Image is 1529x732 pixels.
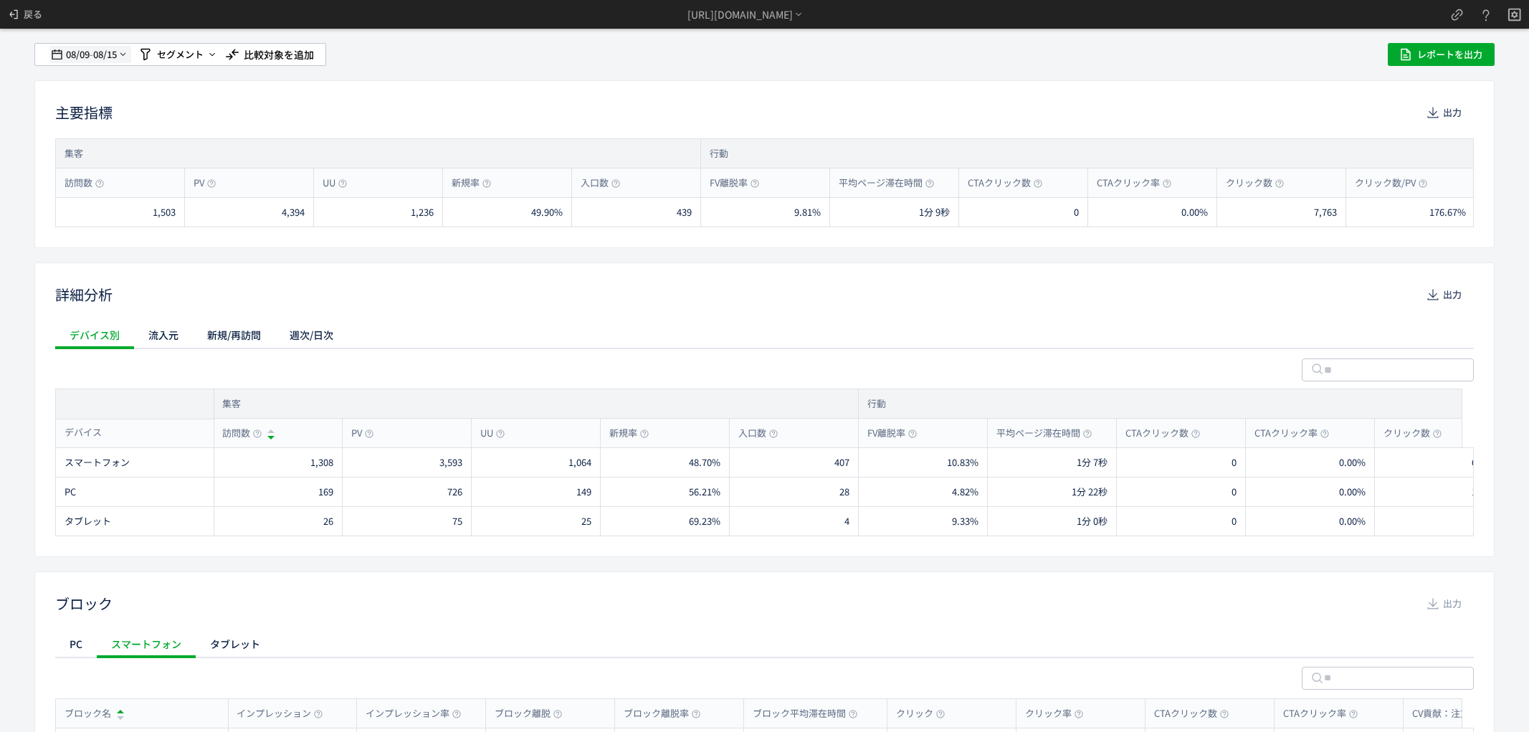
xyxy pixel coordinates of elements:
[452,514,462,528] span: 75
[689,455,720,469] span: 48.70%
[157,43,204,66] span: セグメント
[1412,707,1451,721] span: CV貢献：
[576,485,591,498] span: 149
[6,171,1523,186] div: モバイル
[1125,427,1200,440] span: CTAクリック数
[1472,455,1495,469] span: 6,466
[366,707,461,721] span: インプレッション率
[947,455,978,469] span: 10.83%
[689,514,720,528] span: 69.23%
[1074,205,1079,219] span: 0
[1025,707,1083,721] span: クリック率
[65,706,111,720] span: ブロック名
[952,514,978,528] span: 9.33%
[65,456,205,470] div: スマートフォン
[6,303,1523,318] div: コードモード
[323,514,333,528] span: 26
[1077,455,1108,469] span: 1分 7秒
[196,629,275,658] div: タブレット
[222,397,241,411] span: 集客
[93,40,118,69] span: 08/15
[1355,176,1427,190] span: クリック数/PV
[124,73,173,90] button: 一時保存
[1072,485,1108,498] span: 1分 22秒
[26,269,106,281] span: 画面操作モード
[222,427,262,440] span: 訪問数
[1314,205,1337,219] span: 7,763
[65,40,90,69] span: 08/09
[1154,707,1229,721] span: CTAクリック数
[23,95,138,107] span: テストパターンを追加
[844,514,849,528] span: 4
[275,320,348,349] div: 週次/日次
[6,32,63,44] span: 無題の体験
[968,176,1042,190] span: CTAクリック数
[1339,455,1366,469] span: 0.00%
[411,205,434,219] span: 1,236
[1339,485,1366,498] span: 0.00%
[1451,707,1488,721] span: 注文完了
[55,101,113,124] h2: 主要指標
[1181,205,1208,219] span: 0.00%
[6,75,60,87] a: ヘルプ
[919,205,950,219] span: 1分 9秒
[1339,514,1366,528] span: 0.00%
[1416,283,1474,306] button: 出力
[581,514,591,528] span: 25
[1443,592,1462,615] span: 出力
[26,247,72,260] span: 編集履歴
[194,176,216,190] span: PV
[6,13,46,25] span: 戻る
[867,427,917,440] span: FV離脱率
[55,283,113,306] h2: 詳細分析
[193,320,275,349] div: 新規/再訪問
[63,73,121,90] button: プレビュー
[351,427,373,440] span: PV
[65,176,104,190] span: 訪問数
[1429,205,1466,219] span: 176.67%
[439,455,462,469] span: 3,593
[20,141,33,153] span: off
[20,187,33,199] span: off
[531,205,563,219] span: 49.90%
[1443,101,1462,124] span: 出力
[1232,455,1237,469] span: 0
[896,707,945,721] span: クリック
[65,515,205,528] div: タブレット
[1388,43,1495,66] button: レポートを出力
[867,397,886,411] span: 行動
[11,359,62,370] span: PCから同期
[65,418,102,447] span: デバイス
[323,176,347,190] span: UU
[581,176,620,190] span: 入口数
[137,43,218,66] button: セグメント
[1472,485,1495,498] span: 1,201
[952,485,978,498] span: 4.82%
[90,40,93,69] span: -
[568,455,591,469] span: 1,064
[1283,707,1358,721] span: CTAクリック率
[839,485,849,498] span: 28
[6,330,1523,345] p: PC版の内容と同期し、置き換えます。同期をするとモバイルで行なった編集は上書きされます。
[33,187,44,199] span: on
[24,3,42,26] span: 戻る
[1254,427,1329,440] span: CTAクリック率
[996,427,1092,440] span: 平均ページ滞在時間
[181,76,284,87] span: 保存して配信条件を設定
[753,707,857,721] span: ブロック平均滞在時間
[282,205,305,219] span: 4,394
[55,592,113,615] h2: ブロック
[630,99,669,111] span: <script>
[130,76,167,87] span: 一時保存
[65,485,205,499] div: PC
[609,427,649,440] span: 新規率
[839,176,934,190] span: 平均ページ滞在時間
[1077,514,1108,528] span: 1分 0秒
[237,707,323,721] span: インプレッション
[1097,176,1171,190] span: CTAクリック率
[1443,283,1462,306] span: 出力
[624,707,700,721] span: ブロック離脱率
[1416,592,1474,615] button: 出力
[710,147,728,161] span: 行動
[480,427,505,440] span: UU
